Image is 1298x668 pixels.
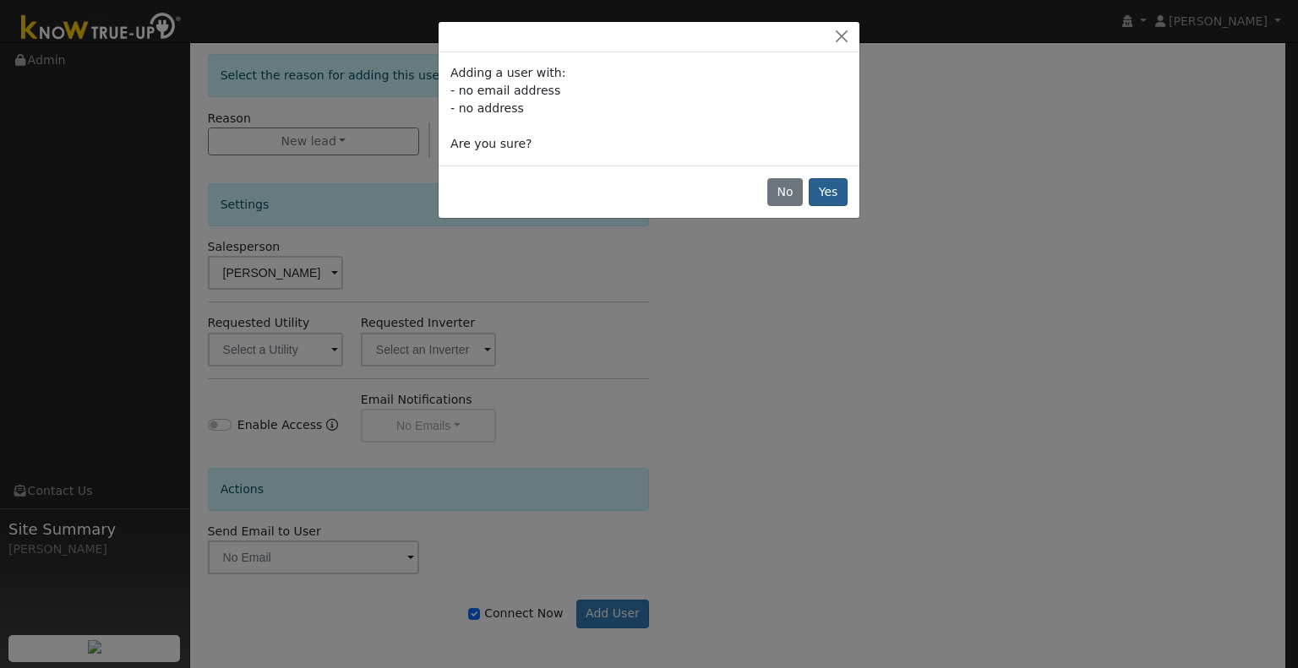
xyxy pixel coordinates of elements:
[450,66,565,79] span: Adding a user with:
[450,137,532,150] span: Are you sure?
[830,28,854,46] button: Close
[450,84,560,97] span: - no email address
[809,178,848,207] button: Yes
[450,101,524,115] span: - no address
[767,178,803,207] button: No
